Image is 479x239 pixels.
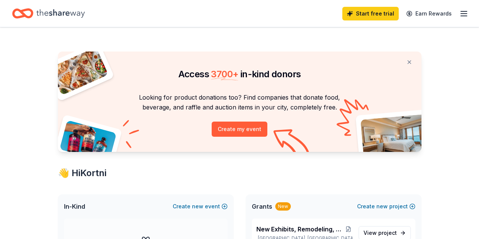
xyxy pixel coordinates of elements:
[357,202,415,211] button: Createnewproject
[211,69,238,80] span: 3700 +
[364,228,397,237] span: View
[67,92,412,112] p: Looking for product donations too? Find companies that donate food, beverage, and raffle and auct...
[376,202,388,211] span: new
[64,202,85,211] span: In-Kind
[49,47,108,95] img: Pizza
[342,7,399,20] a: Start free trial
[275,202,291,211] div: New
[212,122,267,137] button: Create my event
[58,167,421,179] div: 👋 Hi Kortni
[402,7,456,20] a: Earn Rewards
[178,69,301,80] span: Access in-kind donors
[192,202,203,211] span: new
[256,225,345,234] span: New Exhibits, Remodeling, & offering Site Visit Programs
[378,230,397,236] span: project
[252,202,272,211] span: Grants
[273,129,311,158] img: Curvy arrow
[173,202,228,211] button: Createnewevent
[12,5,85,22] a: Home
